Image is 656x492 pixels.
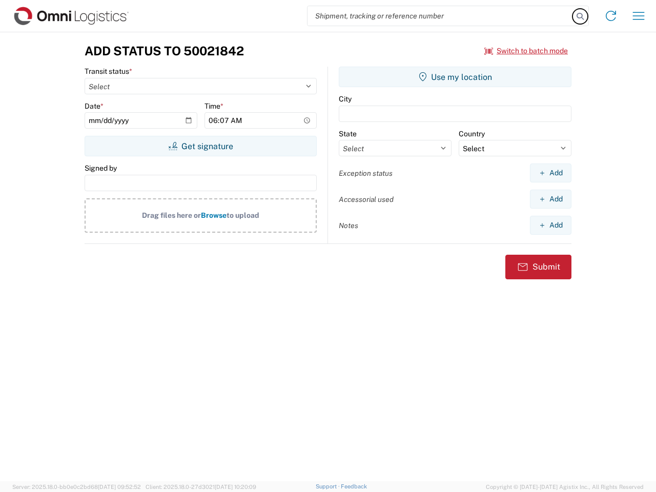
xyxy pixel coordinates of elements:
[85,67,132,76] label: Transit status
[339,67,571,87] button: Use my location
[85,101,104,111] label: Date
[98,484,141,490] span: [DATE] 09:52:52
[339,195,394,204] label: Accessorial used
[85,136,317,156] button: Get signature
[341,483,367,489] a: Feedback
[484,43,568,59] button: Switch to batch mode
[85,163,117,173] label: Signed by
[201,211,227,219] span: Browse
[505,255,571,279] button: Submit
[146,484,256,490] span: Client: 2025.18.0-27d3021
[142,211,201,219] span: Drag files here or
[530,163,571,182] button: Add
[530,216,571,235] button: Add
[339,221,358,230] label: Notes
[204,101,223,111] label: Time
[85,44,244,58] h3: Add Status to 50021842
[12,484,141,490] span: Server: 2025.18.0-bb0e0c2bd68
[307,6,573,26] input: Shipment, tracking or reference number
[339,169,393,178] label: Exception status
[339,129,357,138] label: State
[316,483,341,489] a: Support
[339,94,352,104] label: City
[227,211,259,219] span: to upload
[215,484,256,490] span: [DATE] 10:20:09
[530,190,571,209] button: Add
[459,129,485,138] label: Country
[486,482,644,491] span: Copyright © [DATE]-[DATE] Agistix Inc., All Rights Reserved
